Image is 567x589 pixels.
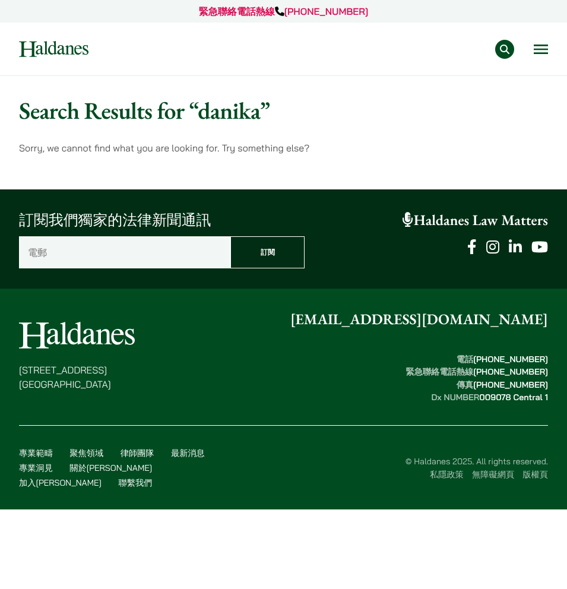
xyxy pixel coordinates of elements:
[19,477,102,488] a: 加入[PERSON_NAME]
[473,354,548,365] mark: [PHONE_NUMBER]
[19,448,53,458] a: 專業範疇
[19,463,53,473] a: 專業洞見
[473,366,548,377] mark: [PHONE_NUMBER]
[522,469,548,480] a: 版權頁
[171,448,205,458] a: 最新消息
[290,310,548,329] a: [EMAIL_ADDRESS][DOMAIN_NAME]
[121,448,154,458] a: 律師團隊
[534,45,548,54] button: Open menu
[430,469,464,480] a: 私隱政策
[19,96,548,125] h1: Search Results for “danika”
[406,354,548,403] strong: 電話 緊急聯絡電話熱線 傳真 Dx NUMBER
[495,40,514,59] button: Search
[19,322,135,349] img: Logo of Haldanes
[230,236,304,268] input: 訂閱
[472,469,514,480] a: 無障礙網頁
[239,455,548,481] div: © Haldanes 2025. All rights reserved.
[403,211,548,230] a: Haldanes Law Matters
[19,236,230,268] input: 電郵
[19,363,135,391] p: [STREET_ADDRESS] [GEOGRAPHIC_DATA]
[118,477,152,488] a: 聯繫我們
[19,141,548,155] p: Sorry, we cannot find what you are looking for. Try something else?
[473,379,548,390] mark: [PHONE_NUMBER]
[19,41,88,57] img: Logo of Haldanes
[69,448,103,458] a: 聚焦領域
[199,5,369,17] a: 緊急聯絡電話熱線[PHONE_NUMBER]
[479,392,548,403] mark: 009078 Central 1
[69,463,152,473] a: 關於[PERSON_NAME]
[19,210,305,232] p: 訂閱我們獨家的法律新聞通訊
